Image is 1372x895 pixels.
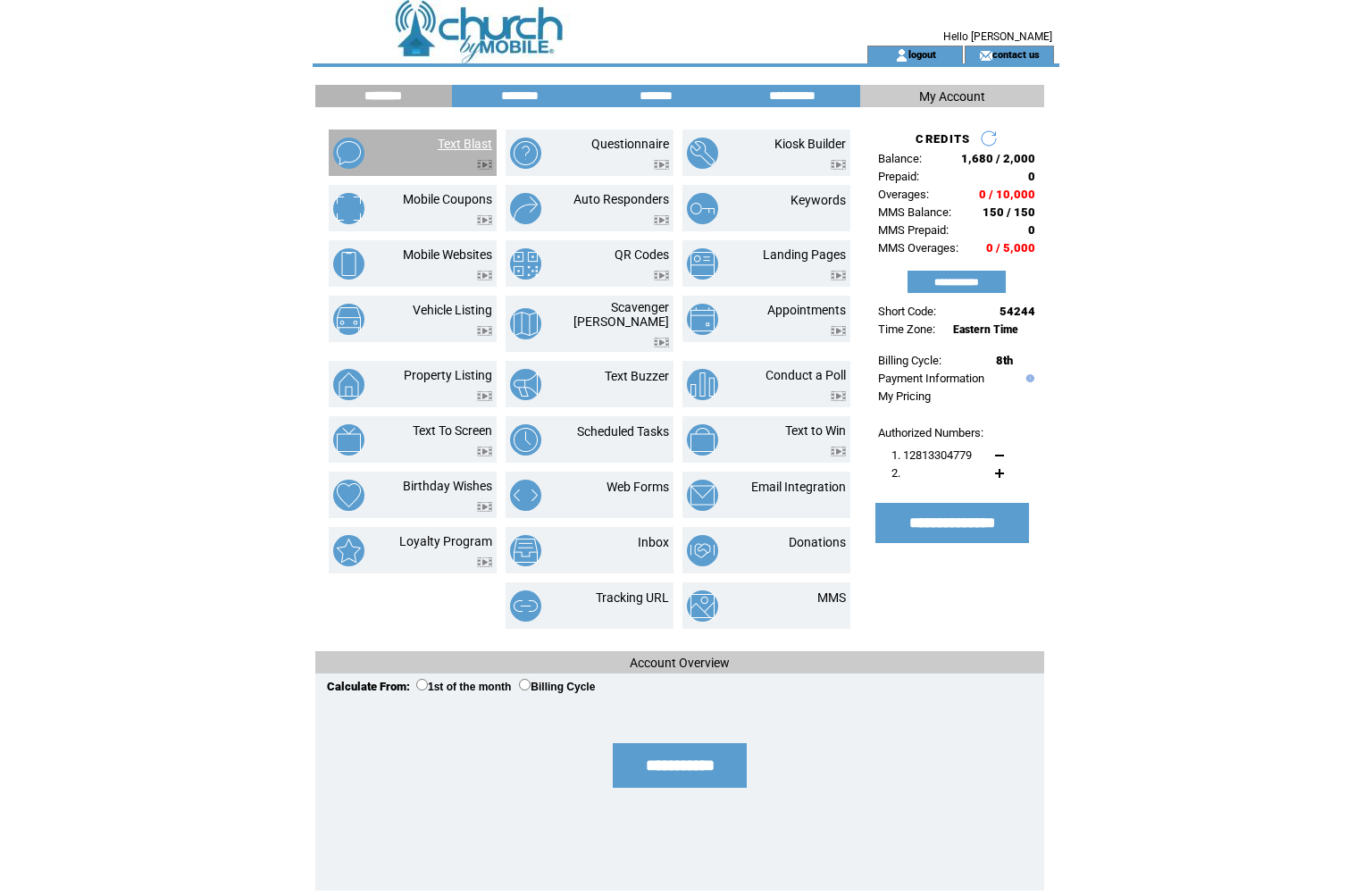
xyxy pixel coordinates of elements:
img: web-forms.png [510,480,541,511]
img: text-blast.png [333,138,364,169]
img: contact_us_icon.gif [979,48,992,63]
img: property-listing.png [333,369,364,400]
img: keywords.png [687,193,718,224]
span: 150 / 150 [983,205,1035,219]
span: Calculate From: [327,680,410,693]
span: Balance: [878,152,922,165]
a: Kiosk Builder [774,137,846,151]
a: Web Forms [607,480,669,494]
img: video.png [654,160,669,170]
span: 0 / 5,000 [986,241,1035,255]
img: mobile-coupons.png [333,193,364,224]
span: Billing Cycle: [878,354,941,367]
img: video.png [831,391,846,401]
a: Keywords [791,193,846,207]
span: Overages: [878,188,929,201]
img: donations.png [687,535,718,566]
a: Text Blast [438,137,492,151]
span: CREDITS [916,132,970,146]
img: inbox.png [510,535,541,566]
span: Eastern Time [953,323,1018,336]
img: text-to-win.png [687,424,718,456]
a: Mobile Websites [403,247,492,262]
span: Time Zone: [878,322,935,336]
a: Loyalty Program [399,534,492,548]
span: Account Overview [630,656,730,670]
span: My Account [919,89,985,104]
a: Tracking URL [596,590,669,605]
img: video.png [654,271,669,280]
span: 0 [1028,170,1035,183]
input: Billing Cycle [519,679,531,690]
a: Appointments [767,303,846,317]
span: 0 / 10,000 [979,188,1035,201]
span: 8th [996,354,1013,367]
img: video.png [654,215,669,225]
img: video.png [477,160,492,170]
span: Short Code: [878,305,936,318]
span: 54244 [1000,305,1035,318]
span: MMS Balance: [878,205,951,219]
label: Billing Cycle [519,681,595,693]
a: Landing Pages [763,247,846,262]
a: My Pricing [878,389,931,403]
a: Inbox [638,535,669,549]
a: Property Listing [404,368,492,382]
a: contact us [992,48,1040,60]
a: Mobile Coupons [403,192,492,206]
a: logout [908,48,936,60]
a: Donations [789,535,846,549]
img: questionnaire.png [510,138,541,169]
img: conduct-a-poll.png [687,369,718,400]
img: video.png [477,215,492,225]
span: 1. 12813304779 [891,448,972,462]
img: loyalty-program.png [333,535,364,566]
img: qr-codes.png [510,248,541,280]
a: Text to Win [785,423,846,438]
img: video.png [831,447,846,456]
img: landing-pages.png [687,248,718,280]
img: mms.png [687,590,718,622]
span: MMS Overages: [878,241,958,255]
a: Birthday Wishes [403,479,492,493]
img: vehicle-listing.png [333,304,364,335]
img: account_icon.gif [895,48,908,63]
img: text-buzzer.png [510,369,541,400]
a: QR Codes [615,247,669,262]
img: birthday-wishes.png [333,480,364,511]
a: MMS [817,590,846,605]
img: email-integration.png [687,480,718,511]
img: video.png [654,338,669,347]
a: Conduct a Poll [765,368,846,382]
img: video.png [477,326,492,336]
img: video.png [831,326,846,336]
a: Scheduled Tasks [577,424,669,439]
img: appointments.png [687,304,718,335]
a: Email Integration [751,480,846,494]
a: Auto Responders [573,192,669,206]
img: tracking-url.png [510,590,541,622]
span: Hello [PERSON_NAME] [943,30,1052,43]
img: video.png [477,447,492,456]
span: Prepaid: [878,170,919,183]
a: Vehicle Listing [413,303,492,317]
img: scheduled-tasks.png [510,424,541,456]
img: mobile-websites.png [333,248,364,280]
input: 1st of the month [416,679,428,690]
img: auto-responders.png [510,193,541,224]
img: text-to-screen.png [333,424,364,456]
img: video.png [831,271,846,280]
label: 1st of the month [416,681,511,693]
img: help.gif [1022,374,1034,382]
a: Text To Screen [413,423,492,438]
span: Authorized Numbers: [878,426,983,439]
span: MMS Prepaid: [878,223,949,237]
img: video.png [831,160,846,170]
img: video.png [477,391,492,401]
img: video.png [477,502,492,512]
img: video.png [477,557,492,567]
a: Scavenger [PERSON_NAME] [573,300,669,329]
a: Questionnaire [591,137,669,151]
a: Payment Information [878,372,984,385]
img: kiosk-builder.png [687,138,718,169]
